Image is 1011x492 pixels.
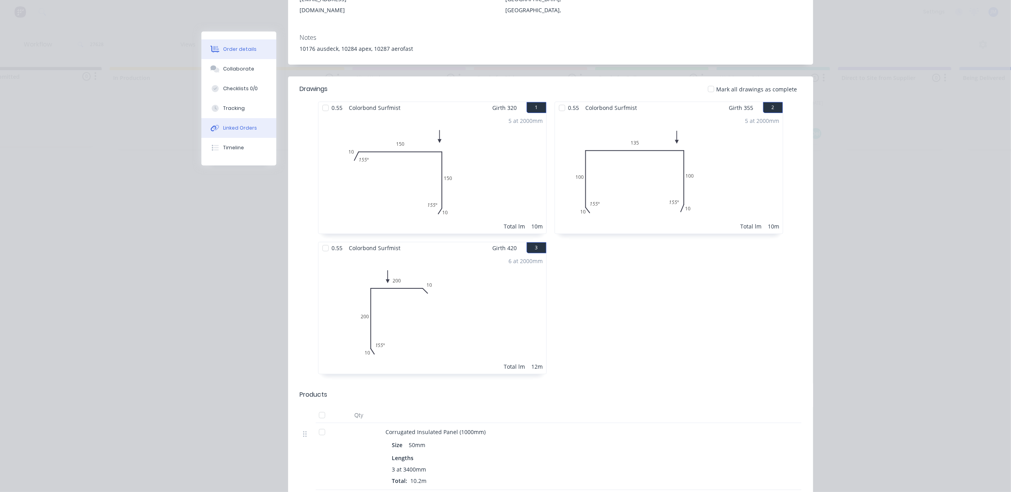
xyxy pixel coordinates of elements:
[335,407,383,423] div: Qty
[392,465,426,473] span: 3 at 3400mm
[504,362,525,371] div: Total lm
[527,242,546,253] button: 3
[201,138,276,158] button: Timeline
[300,34,801,41] div: Notes
[318,254,546,374] div: 01020020010155º6 at 2000mmTotal lm12m
[386,428,486,436] span: Corrugated Insulated Panel (1000mm)
[504,222,525,230] div: Total lm
[532,222,543,230] div: 10m
[406,439,429,451] div: 50mm
[532,362,543,371] div: 12m
[768,222,780,230] div: 10m
[509,257,543,265] div: 6 at 2000mm
[565,102,583,113] span: 0.55
[392,477,408,485] span: Total:
[527,102,546,113] button: 1
[300,45,801,53] div: 10176 ausdeck, 10284 apex, 10287 aerofast
[300,390,328,399] div: Products
[346,102,404,113] span: Colorbond Surfmist
[392,454,414,462] span: Lengths
[201,79,276,98] button: Checklists 0/0
[408,477,430,485] span: 10.2m
[745,117,780,125] div: 5 at 2000mm
[509,117,543,125] div: 5 at 2000mm
[717,85,797,93] span: Mark all drawings as complete
[223,124,257,132] div: Linked Orders
[223,144,244,151] div: Timeline
[329,102,346,113] span: 0.55
[201,39,276,59] button: Order details
[201,98,276,118] button: Tracking
[392,439,406,451] div: Size
[555,113,783,234] div: 01010013510010155º155º5 at 2000mmTotal lm10m
[201,118,276,138] button: Linked Orders
[493,242,517,254] span: Girth 420
[300,84,328,94] div: Drawings
[223,46,257,53] div: Order details
[201,59,276,79] button: Collaborate
[329,242,346,254] span: 0.55
[223,85,258,92] div: Checklists 0/0
[741,222,762,230] div: Total lm
[493,102,517,113] span: Girth 320
[223,65,254,72] div: Collaborate
[318,113,546,234] div: 01015015010155º155º5 at 2000mmTotal lm10m
[346,242,404,254] span: Colorbond Surfmist
[729,102,754,113] span: Girth 355
[583,102,640,113] span: Colorbond Surfmist
[763,102,783,113] button: 2
[223,105,245,112] div: Tracking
